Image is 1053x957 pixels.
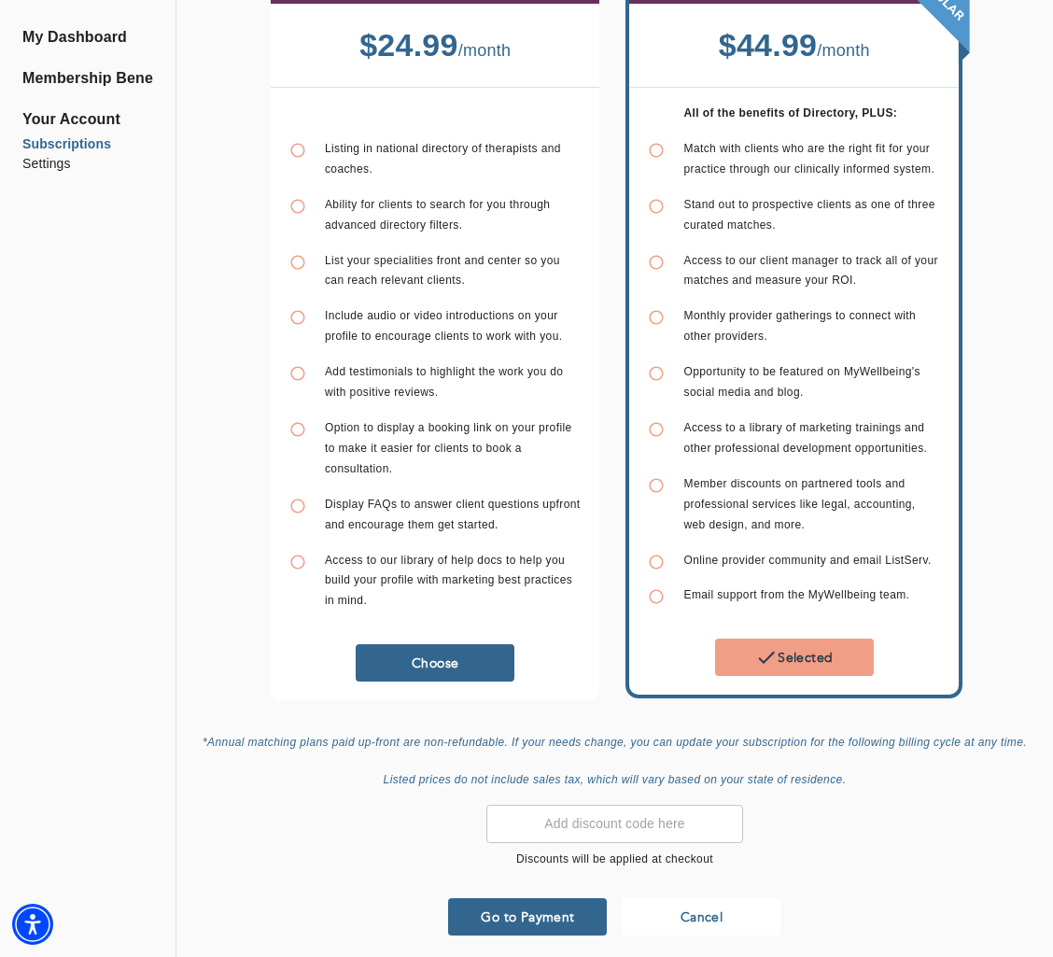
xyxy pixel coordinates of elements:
span: Display FAQs to answer client questions upfront and encourage them get started. [325,498,581,531]
span: Stand out to prospective clients as one of three curated matches. [683,198,934,232]
a: Settings [22,154,153,174]
span: / month [817,41,870,60]
button: Cancel [622,898,780,936]
span: Include audio or video introductions on your profile to encourage clients to work with you. [325,309,563,343]
span: Member discounts on partnered tools and professional services like legal, accounting, web design,... [683,477,915,531]
button: Go to Payment [448,898,607,936]
span: Access to our client manager to track all of your matches and measure your ROI. [683,254,937,288]
span: Email support from the MyWellbeing team. [683,588,909,601]
span: Your Account [22,108,153,131]
span: Online provider community and email ListServ. [683,554,931,567]
button: Choose [356,644,514,682]
span: Opportunity to be featured on MyWellbeing's social media and blog. [683,365,920,399]
span: Access to our library of help docs to help you build your profile with marketing best practices i... [325,554,572,608]
a: Subscriptions [22,134,153,154]
span: Listing in national directory of therapists and coaches. [325,142,561,176]
span: Cancel [629,908,773,926]
span: / month [458,41,512,60]
span: Selected [723,646,866,668]
span: Match with clients who are the right fit for your practice through our clinically informed system. [683,142,934,176]
span: List your specialities front and center so you can reach relevant clients. [325,254,560,288]
b: All of the benefits of Directory, PLUS: [683,106,897,120]
button: Selected [715,639,874,676]
span: Monthly provider gatherings to connect with other providers. [683,309,916,343]
span: Go to Payment [456,908,599,926]
p: Discounts will be applied at checkout [516,851,713,869]
i: *Annual matching plans paid up-front are non-refundable. If your needs change, you can update you... [203,736,1027,786]
span: Add testimonials to highlight the work you do with positive reviews. [325,365,563,399]
span: Access to a library of marketing trainings and other professional development opportunities. [683,421,927,455]
div: Accessibility Menu [12,904,53,945]
span: Ability for clients to search for you through advanced directory filters. [325,198,550,232]
b: $ 24.99 [359,27,458,63]
input: Add discount code here [486,805,744,843]
span: Option to display a booking link on your profile to make it easier for clients to book a consulta... [325,421,572,475]
span: Choose [363,654,507,672]
b: $ 44.99 [719,27,818,63]
a: Membership Benefits [22,67,153,90]
a: My Dashboard [22,26,153,49]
